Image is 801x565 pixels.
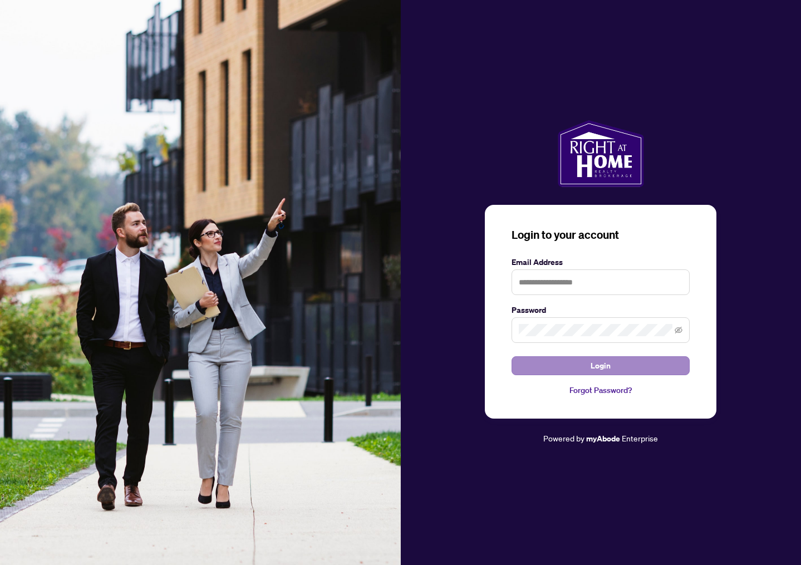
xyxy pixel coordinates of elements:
[558,120,644,187] img: ma-logo
[512,304,690,316] label: Password
[512,384,690,396] a: Forgot Password?
[512,256,690,268] label: Email Address
[591,357,611,375] span: Login
[675,326,682,334] span: eye-invisible
[512,227,690,243] h3: Login to your account
[622,433,658,443] span: Enterprise
[512,356,690,375] button: Login
[586,433,620,445] a: myAbode
[543,433,584,443] span: Powered by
